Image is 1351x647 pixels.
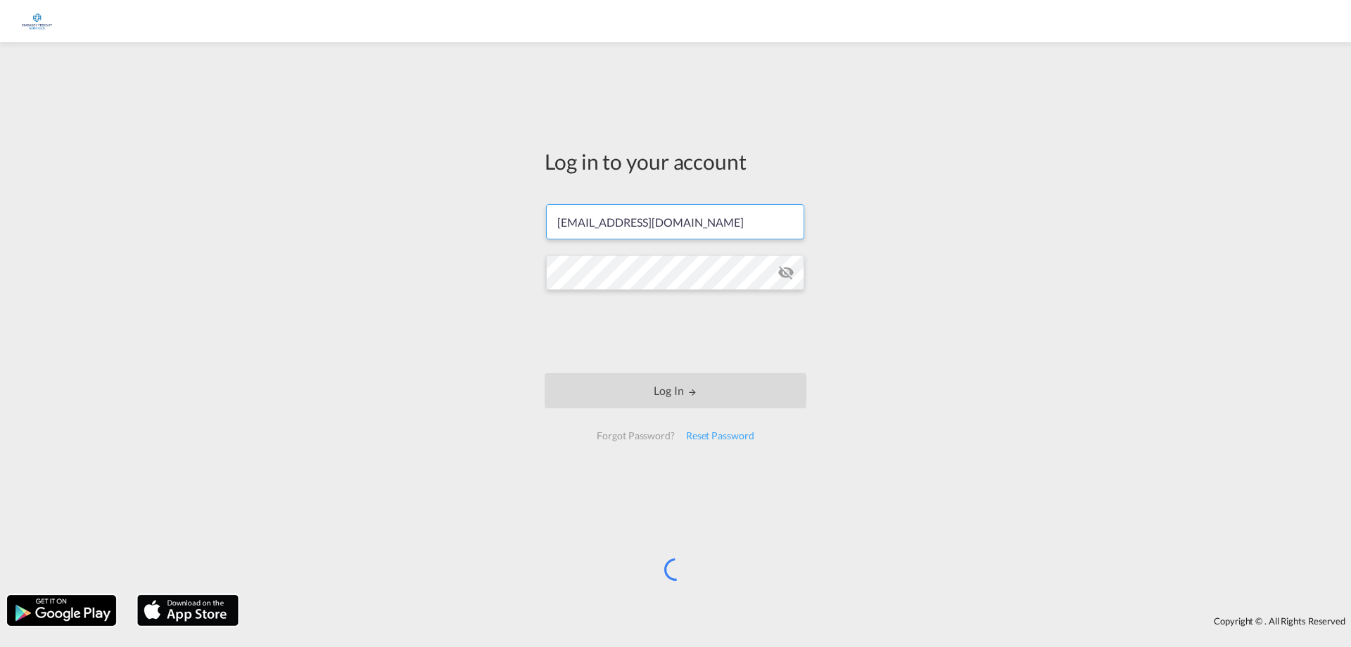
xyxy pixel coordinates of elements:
iframe: reCAPTCHA [569,304,782,359]
div: Forgot Password? [591,423,680,448]
img: apple.png [136,593,240,627]
md-icon: icon-eye-off [778,264,794,281]
img: google.png [6,593,118,627]
div: Log in to your account [545,146,806,176]
div: Copyright © . All Rights Reserved [246,609,1351,633]
div: Reset Password [680,423,760,448]
button: LOGIN [545,373,806,408]
input: Enter email/phone number [546,204,804,239]
img: 6a2c35f0b7c411ef99d84d375d6e7407.jpg [21,6,53,37]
